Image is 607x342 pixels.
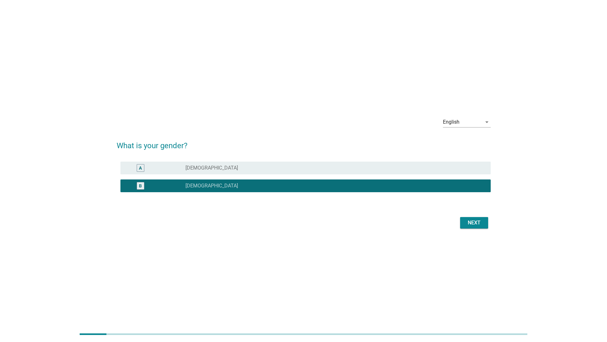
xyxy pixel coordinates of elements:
[139,182,142,189] div: B
[465,219,483,227] div: Next
[443,119,459,125] div: English
[460,217,488,229] button: Next
[139,164,142,171] div: A
[185,183,238,189] label: [DEMOGRAPHIC_DATA]
[483,118,491,126] i: arrow_drop_down
[117,134,491,151] h2: What is your gender?
[185,165,238,171] label: [DEMOGRAPHIC_DATA]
